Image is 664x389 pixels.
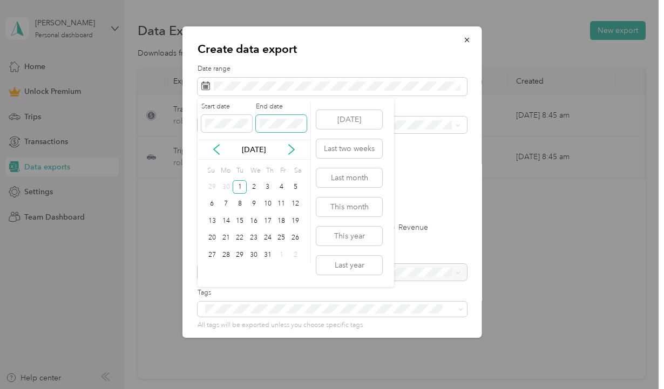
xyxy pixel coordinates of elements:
div: Fr [278,163,288,179]
button: [DATE] [316,110,382,129]
div: 30 [219,180,233,194]
div: 2 [288,248,302,262]
label: Start date [201,102,252,112]
div: 1 [275,248,289,262]
div: 6 [205,197,219,211]
div: 18 [275,214,289,228]
div: 5 [288,180,302,194]
button: Last two weeks [316,139,382,158]
div: 24 [261,231,275,245]
div: 10 [261,197,275,211]
div: 29 [233,248,247,262]
div: 23 [247,231,261,245]
div: 12 [288,197,302,211]
div: 17 [261,214,275,228]
button: This year [316,227,382,245]
button: Last month [316,168,382,187]
div: 28 [219,248,233,262]
div: 30 [247,248,261,262]
div: Sa [292,163,302,179]
div: We [248,163,261,179]
p: All tags will be exported unless you choose specific tags. [198,320,467,330]
div: 2 [247,180,261,194]
label: Tags [198,288,467,298]
div: 16 [247,214,261,228]
div: 27 [205,248,219,262]
label: Date range [198,64,467,74]
div: 19 [288,214,302,228]
div: Su [205,163,215,179]
div: 4 [275,180,289,194]
div: 8 [233,197,247,211]
div: 3 [261,180,275,194]
div: 25 [275,231,289,245]
div: 20 [205,231,219,245]
div: 9 [247,197,261,211]
div: 14 [219,214,233,228]
button: This month [316,197,382,216]
p: Create data export [198,42,467,57]
div: Mo [219,163,231,179]
div: 1 [233,180,247,194]
div: 11 [275,197,289,211]
div: 26 [288,231,302,245]
div: 31 [261,248,275,262]
div: Tu [234,163,245,179]
div: 13 [205,214,219,228]
button: Last year [316,256,382,275]
iframe: Everlance-gr Chat Button Frame [604,329,664,389]
label: End date [256,102,307,112]
div: Th [265,163,275,179]
div: 21 [219,231,233,245]
div: 29 [205,180,219,194]
div: 7 [219,197,233,211]
div: 22 [233,231,247,245]
div: 15 [233,214,247,228]
p: [DATE] [231,144,276,155]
